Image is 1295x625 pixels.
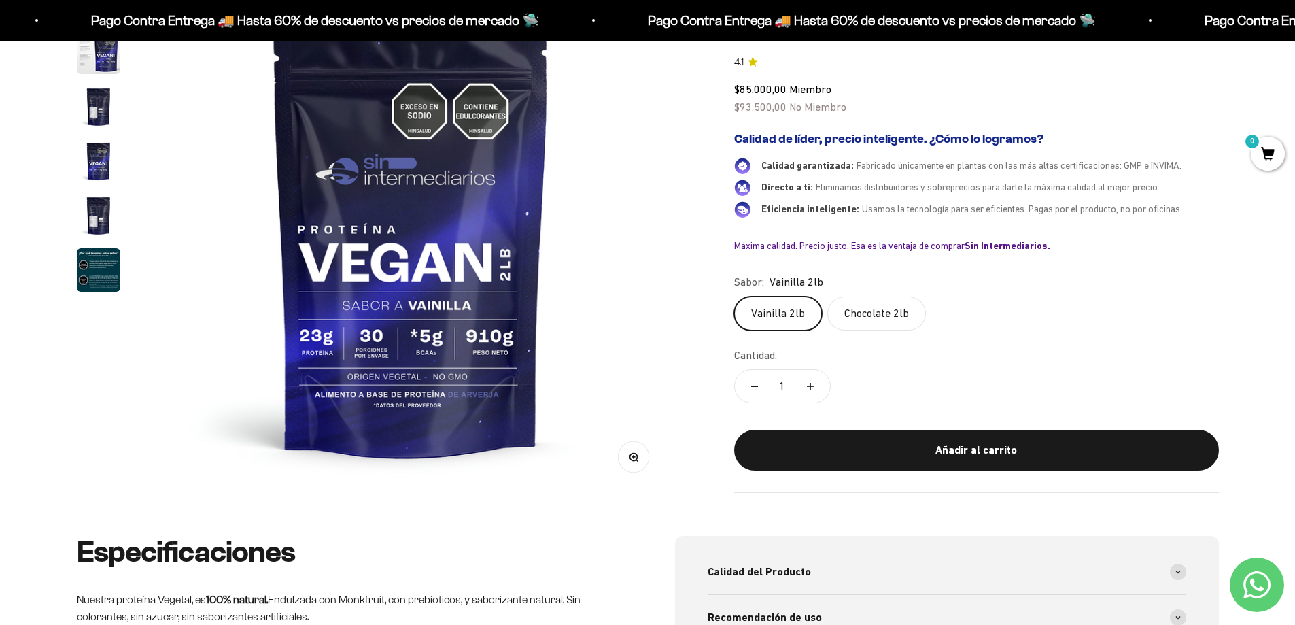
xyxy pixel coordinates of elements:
[816,182,1160,192] span: Eliminamos distribuidores y sobreprecios para darte la máxima calidad al mejor precio.
[642,10,1090,31] p: Pago Contra Entrega 🚚 Hasta 60% de descuento vs precios de mercado 🛸
[77,31,120,74] img: Proteína Vegana
[734,179,750,195] img: Directo a ti
[761,182,813,192] span: Directo a ti:
[734,132,1219,147] h2: Calidad de líder, precio inteligente. ¿Cómo lo logramos?
[735,370,774,403] button: Reducir cantidad
[857,160,1181,171] span: Fabricado únicamente en plantas con las más altas certificaciones: GMP e INVIMA.
[734,100,787,112] span: $93.500,00
[708,550,1186,594] summary: Calidad del Producto
[1244,133,1260,150] mark: 0
[791,370,830,403] button: Aumentar cantidad
[206,594,268,605] strong: 100% natural.
[77,85,120,129] img: Proteína Vegana
[761,441,1192,458] div: Añadir al carrito
[708,563,811,581] span: Calidad del Producto
[761,160,854,171] span: Calidad garantizada:
[761,203,859,214] span: Eficiencia inteligente:
[734,346,777,364] label: Cantidad:
[77,139,120,187] button: Ir al artículo 4
[77,248,120,296] button: Ir al artículo 6
[734,273,764,290] legend: Sabor:
[734,54,744,69] span: 4.1
[862,203,1182,214] span: Usamos la tecnología para ser eficientes. Pagas por el producto, no por oficinas.
[77,85,120,133] button: Ir al artículo 3
[77,31,120,78] button: Ir al artículo 2
[734,201,750,217] img: Eficiencia inteligente
[734,54,1219,69] a: 4.14.1 de 5.0 estrellas
[77,536,621,569] h2: Especificaciones
[965,239,1050,250] b: Sin Intermediarios.
[77,248,120,292] img: Proteína Vegana
[789,82,831,95] span: Miembro
[77,194,120,237] img: Proteína Vegana
[789,100,846,112] span: No Miembro
[86,10,534,31] p: Pago Contra Entrega 🚚 Hasta 60% de descuento vs precios de mercado 🛸
[734,239,1219,251] div: Máxima calidad. Precio justo. Esa es la ventaja de comprar
[734,82,787,95] span: $85.000,00
[770,273,823,290] span: Vainilla 2lb
[77,194,120,241] button: Ir al artículo 5
[734,429,1219,470] button: Añadir al carrito
[1251,148,1285,163] a: 0
[734,157,750,173] img: Calidad garantizada
[77,139,120,183] img: Proteína Vegana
